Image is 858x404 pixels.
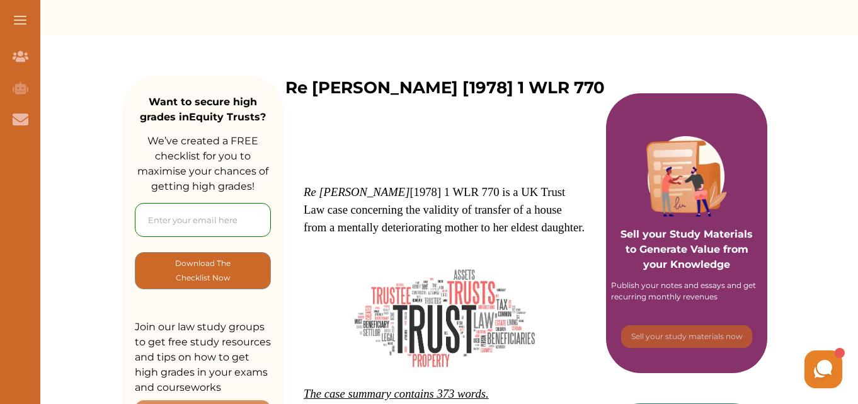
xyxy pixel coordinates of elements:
span: We’ve created a FREE checklist for you to maximise your chances of getting high grades! [137,135,268,192]
img: Purple card image [646,136,727,217]
span: [1978] 1 WLR 770 is a UK Trust Law case concerning the validity of transfer of a house from a men... [304,185,585,234]
iframe: HelpCrunch [556,347,845,391]
img: 9k= [350,251,539,385]
p: Re [PERSON_NAME] [1978] 1 WLR 770 [285,76,605,100]
em: Re [PERSON_NAME] [304,185,409,199]
button: [object Object] [621,325,752,348]
button: [object Object] [135,252,271,289]
input: Enter your email here [135,203,271,237]
p: Join our law study groups to get free study resources and tips on how to get high grades in your ... [135,320,271,395]
div: Publish your notes and essays and get recurring monthly revenues [611,280,762,303]
p: Sell your Study Materials to Generate Value from your Knowledge [619,192,755,272]
p: Sell your study materials now [631,331,743,342]
em: The case summary contains 373 words. [304,387,489,400]
p: Download The Checklist Now [161,256,245,286]
strong: Want to secure high grades in Equity Trusts ? [140,96,266,123]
